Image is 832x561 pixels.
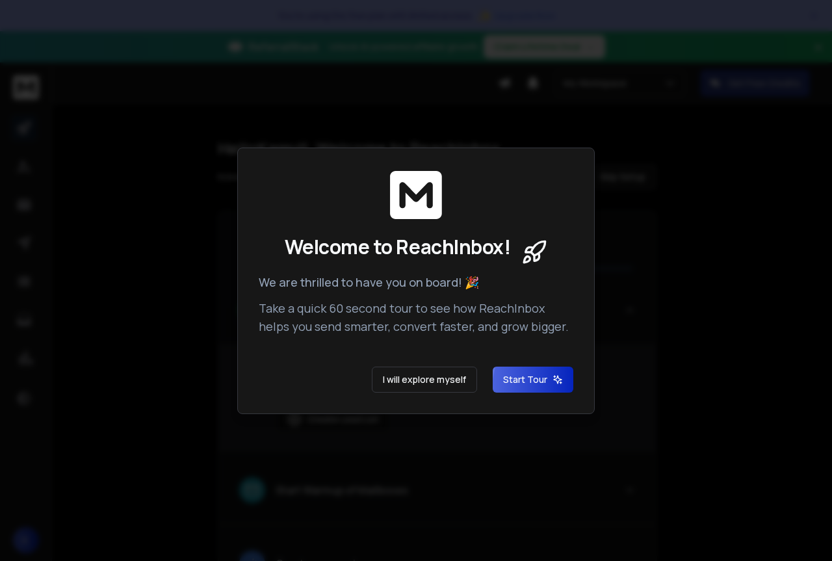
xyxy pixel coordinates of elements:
[259,299,573,335] p: Take a quick 60 second tour to see how ReachInbox helps you send smarter, convert faster, and gro...
[259,273,573,291] p: We are thrilled to have you on board! 🎉
[503,373,563,386] span: Start Tour
[493,367,573,393] button: Start Tour
[372,367,477,393] button: I will explore myself
[285,235,510,259] span: Welcome to ReachInbox!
